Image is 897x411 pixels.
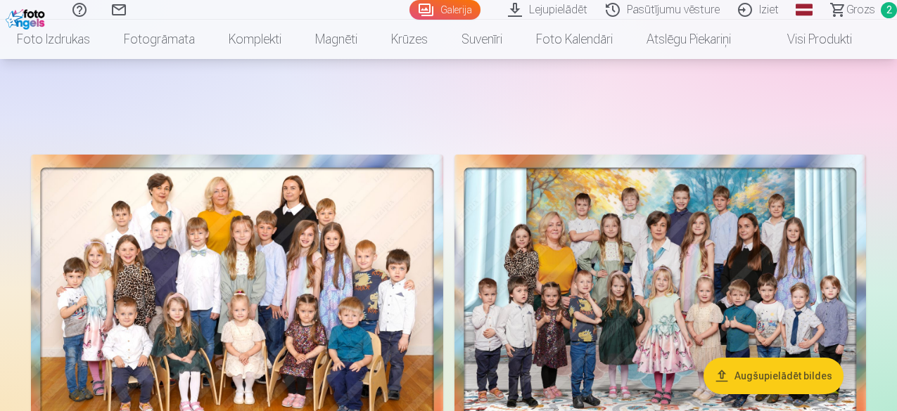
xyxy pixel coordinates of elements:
a: Atslēgu piekariņi [630,20,748,59]
a: Magnēti [298,20,374,59]
a: Visi produkti [748,20,869,59]
button: Augšupielādēt bildes [704,358,844,394]
span: 2 [881,2,897,18]
span: Grozs [846,1,875,18]
a: Suvenīri [445,20,519,59]
a: Krūzes [374,20,445,59]
img: /fa1 [6,6,49,30]
a: Fotogrāmata [107,20,212,59]
a: Foto kalendāri [519,20,630,59]
a: Komplekti [212,20,298,59]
